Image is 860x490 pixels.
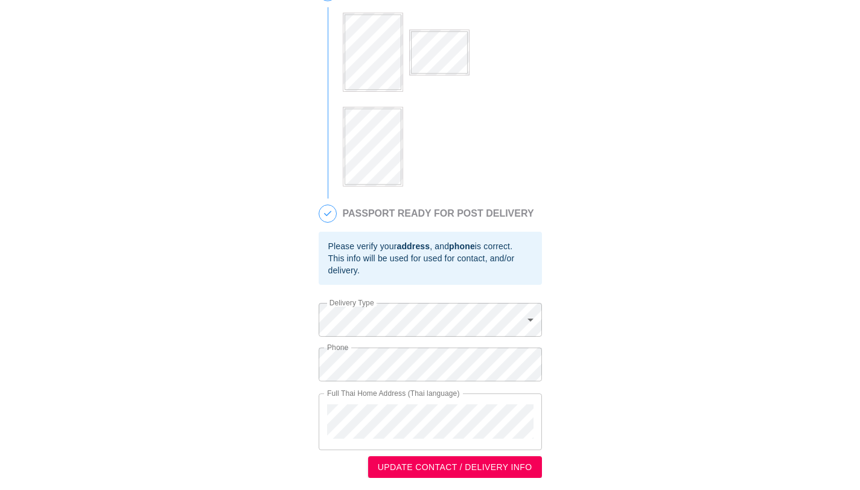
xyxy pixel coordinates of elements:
div: This info will be used for used for contact, and/or delivery. [328,252,532,276]
b: address [397,241,430,251]
button: UPDATE CONTACT / DELIVERY INFO [368,456,542,479]
div: Please verify your , and is correct. [328,240,532,252]
b: phone [449,241,475,251]
h2: PASSPORT READY FOR POST DELIVERY [343,208,534,219]
span: 5 [319,205,336,222]
span: UPDATE CONTACT / DELIVERY INFO [378,460,532,475]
